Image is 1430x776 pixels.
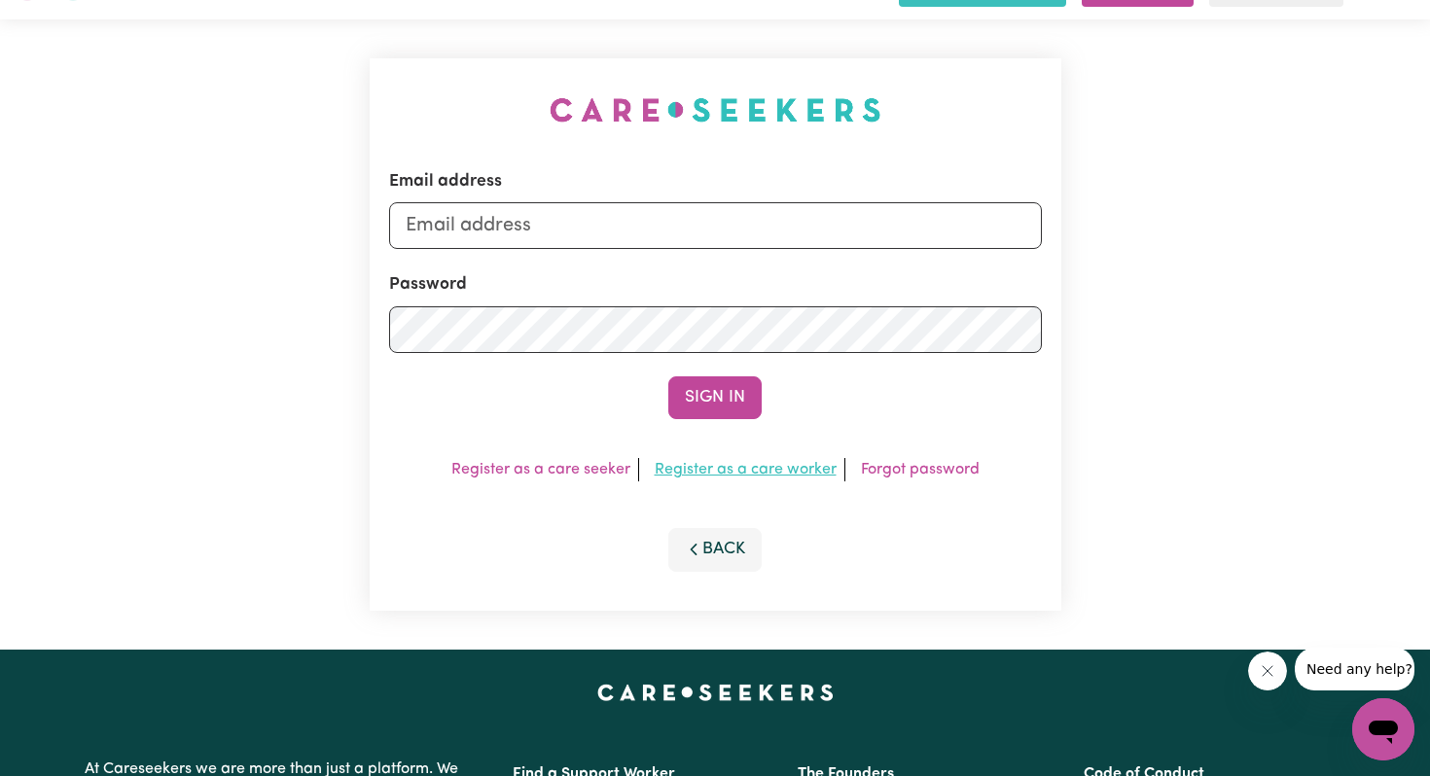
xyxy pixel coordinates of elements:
[389,202,1042,249] input: Email address
[1295,648,1414,690] iframe: Message from company
[597,685,834,700] a: Careseekers home page
[1352,698,1414,760] iframe: Button to launch messaging window
[668,528,762,571] button: Back
[1248,652,1287,690] iframe: Close message
[655,462,837,477] a: Register as a care worker
[389,272,467,298] label: Password
[389,169,502,194] label: Email address
[451,462,630,477] a: Register as a care seeker
[861,462,980,477] a: Forgot password
[668,376,762,419] button: Sign In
